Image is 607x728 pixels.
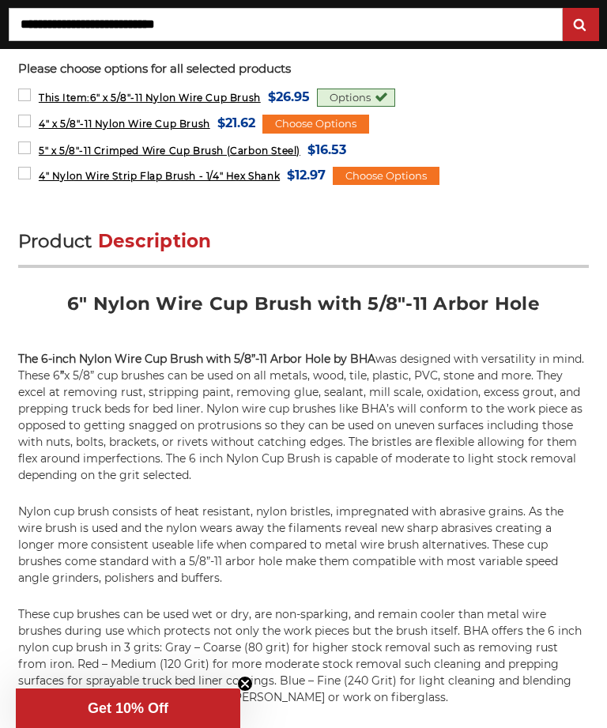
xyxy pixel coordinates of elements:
[39,170,280,182] span: 4" Nylon Wire Strip Flap Brush - 1/4" Hex Shank
[18,292,589,327] h2: 6" Nylon Wire Cup Brush with 5/8"-11 Arbor Hole
[39,118,210,130] span: 4" x 5/8"-11 Nylon Wire Cup Brush
[287,164,326,186] span: $12.97
[98,230,212,252] span: Description
[39,92,90,104] strong: This Item:
[18,230,92,252] span: Product
[60,368,64,383] span: ”
[317,89,395,108] div: Options
[268,86,310,108] span: $26.95
[237,676,253,692] button: Close teaser
[18,351,589,484] p: was designed with versatility in mind. These 6 x 5/8” cup brushes can be used on all metals, wood...
[262,115,369,134] div: Choose Options
[307,139,346,160] span: $16.53
[18,606,589,706] p: These cup brushes can be used wet or dry, are non-sparking, and remain cooler than metal wire bru...
[39,145,300,157] span: 5" x 5/8"-11 Crimped Wire Cup Brush (Carbon Steel)
[333,167,439,186] div: Choose Options
[18,352,375,366] strong: The 6-inch Nylon Wire Cup Brush with 5/8”-11 Arbor Hole by BHA
[565,9,597,41] input: Submit
[217,112,255,134] span: $21.62
[39,92,261,104] span: 6" x 5/8"-11 Nylon Wire Cup Brush
[18,504,589,587] p: Nylon cup brush consists of heat resistant, nylon bristles, impregnated with abrasive grains. As ...
[16,688,240,728] div: Get 10% OffClose teaser
[88,700,168,716] span: Get 10% Off
[18,60,589,78] p: Please choose options for all selected products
